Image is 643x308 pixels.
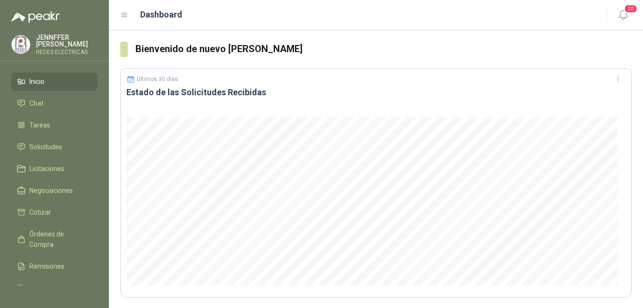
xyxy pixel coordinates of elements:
[29,98,44,109] span: Chat
[29,76,45,87] span: Inicio
[29,261,64,272] span: Remisiones
[11,138,98,156] a: Solicitudes
[29,207,51,217] span: Cotizar
[140,8,182,21] h1: Dashboard
[29,163,64,174] span: Licitaciones
[11,279,98,297] a: Configuración
[11,72,98,91] a: Inicio
[29,185,73,196] span: Negociaciones
[11,94,98,112] a: Chat
[11,225,98,254] a: Órdenes de Compra
[29,229,89,250] span: Órdenes de Compra
[12,36,30,54] img: Company Logo
[615,7,632,24] button: 20
[11,181,98,199] a: Negociaciones
[29,120,50,130] span: Tareas
[137,76,178,82] p: Últimos 30 días
[11,160,98,178] a: Licitaciones
[36,49,98,55] p: REDES ELECTRICAS
[624,4,637,13] span: 20
[36,34,98,47] p: JENNFFER [PERSON_NAME]
[135,42,632,56] h3: Bienvenido de nuevo [PERSON_NAME]
[126,87,625,98] h3: Estado de las Solicitudes Recibidas
[11,203,98,221] a: Cotizar
[11,11,60,23] img: Logo peakr
[29,142,62,152] span: Solicitudes
[29,283,71,293] span: Configuración
[11,116,98,134] a: Tareas
[11,257,98,275] a: Remisiones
